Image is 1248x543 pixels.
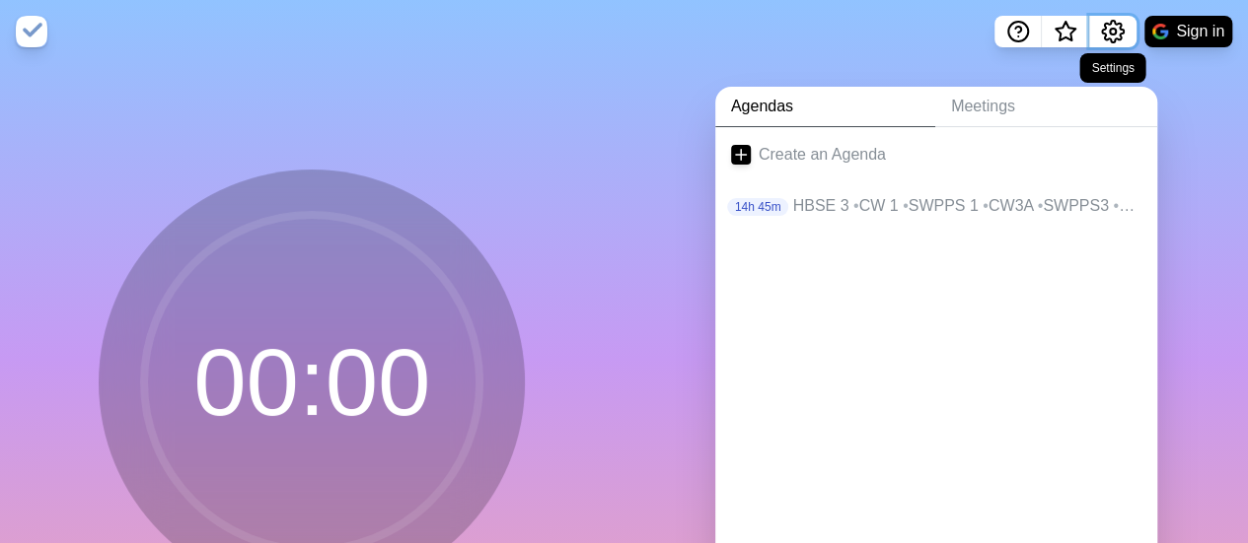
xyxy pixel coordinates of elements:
img: timeblocks logo [16,16,47,47]
a: Agendas [715,87,935,127]
p: HBSE 3 CW 1 SWPPS 1 CW3A SWPPS3 HBSE5 SWPPS2 CW3B SWPPS4 HBSE2 CW2 HBSE1 GW HBSE4 Buffer Review [792,194,1140,218]
a: Meetings [935,87,1157,127]
span: • [853,197,859,214]
span: • [903,197,909,214]
span: • [983,197,989,214]
span: • [1113,197,1135,214]
button: Help [994,16,1042,47]
a: Create an Agenda [715,127,1157,182]
button: Sign in [1144,16,1232,47]
p: 14h 45m [727,198,789,216]
span: • [1038,197,1044,214]
img: google logo [1152,24,1168,39]
button: What’s new [1042,16,1089,47]
button: Settings [1089,16,1137,47]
